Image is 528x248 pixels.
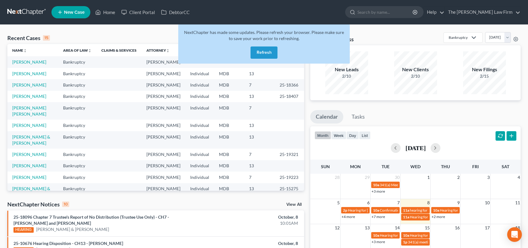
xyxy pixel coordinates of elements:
div: 2/10 [325,73,368,79]
span: Hearing for [PERSON_NAME] [410,215,458,219]
span: Hearing for [PERSON_NAME] & [PERSON_NAME] [348,208,428,213]
div: NextChapter Notices [7,201,69,208]
div: 15 [43,35,50,41]
span: Tue [382,164,390,169]
div: 2/15 [463,73,506,79]
td: Bankruptcy [58,91,96,102]
span: 341(a) meeting for [PERSON_NAME] [408,240,467,244]
td: MDB [214,183,244,201]
td: 25-15275 [275,183,304,201]
div: New Clients [394,66,437,73]
div: HEARING [13,227,34,233]
a: +3 more [371,189,385,194]
span: 14 [394,224,400,231]
span: Thu [441,164,450,169]
td: Bankruptcy [58,56,96,68]
td: MDB [214,131,244,149]
div: 10:01AM [207,220,298,226]
td: MDB [214,149,244,160]
a: Area of Lawunfold_more [63,48,92,53]
span: 29 [364,174,370,181]
td: [PERSON_NAME] [141,120,185,131]
a: [PERSON_NAME] & [PERSON_NAME] [12,186,50,197]
span: Sun [321,164,330,169]
td: Individual [185,131,214,149]
td: Individual [185,91,214,102]
button: week [331,131,346,139]
td: 7 [244,79,275,91]
td: MDB [214,160,244,172]
a: Client Portal [118,7,158,18]
a: +7 more [371,214,385,219]
a: [PERSON_NAME] [12,94,46,99]
span: 341(a) Meeting for [PERSON_NAME] [380,183,439,187]
span: 13 [364,224,370,231]
a: +4 more [341,214,355,219]
span: 8 [427,199,430,206]
td: 13 [244,91,275,102]
td: Individual [185,102,214,120]
td: MDB [214,102,244,120]
span: 30 [394,174,400,181]
button: Refresh [251,46,277,59]
td: 7 [244,149,275,160]
td: [PERSON_NAME] [141,172,185,183]
span: 28 [334,174,340,181]
td: Bankruptcy [58,160,96,172]
td: Bankruptcy [58,131,96,149]
span: 1 [427,174,430,181]
a: [PERSON_NAME] [12,152,46,157]
span: 10a [403,233,409,238]
a: [PERSON_NAME] [12,82,46,87]
i: unfold_more [23,49,27,53]
span: Hearing for [PERSON_NAME] [410,233,458,238]
td: Individual [185,172,214,183]
span: Fri [472,164,479,169]
a: [PERSON_NAME] & [PERSON_NAME] [12,134,50,146]
a: Home [92,7,118,18]
td: 13 [244,131,275,149]
span: 4 [517,174,521,181]
button: list [359,131,371,139]
a: Calendar [310,110,343,124]
span: Sat [502,164,509,169]
div: 2/10 [394,73,437,79]
td: Individual [185,149,214,160]
td: Bankruptcy [58,183,96,201]
td: 25-19223 [275,172,304,183]
td: [PERSON_NAME] [141,56,185,68]
span: 12 [334,224,340,231]
td: 7 [244,102,275,120]
td: Individual [185,79,214,91]
div: October, 8 [207,240,298,246]
span: 15 [424,224,430,231]
div: New Leads [325,66,368,73]
span: Confirmation hearing for [PERSON_NAME] & [PERSON_NAME] [380,208,482,213]
span: 10a [373,233,379,238]
a: [PERSON_NAME] [12,123,46,128]
td: Individual [185,68,214,79]
input: Search by name... [357,6,413,18]
td: [PERSON_NAME] [141,102,185,120]
td: MDB [214,91,244,102]
a: 25-18096 Chapter 7 Trustee's Report of No Distribution (Trustee Use Only) - CH7 - [PERSON_NAME] a... [13,214,169,226]
span: 11a [403,208,409,213]
a: 25-10676 Hearing Disposition - CH13 - [PERSON_NAME] [13,241,123,246]
td: 13 [244,183,275,201]
span: 10a [433,208,439,213]
td: [PERSON_NAME] [141,79,185,91]
td: Bankruptcy [58,172,96,183]
a: [PERSON_NAME] [12,71,46,76]
span: Hearing for [DEMOGRAPHIC_DATA][PERSON_NAME] [380,233,468,238]
span: 17 [484,224,490,231]
button: day [346,131,359,139]
div: New Filings [463,66,506,73]
a: [PERSON_NAME] [12,163,46,168]
td: Bankruptcy [58,68,96,79]
td: Individual [185,120,214,131]
div: October, 8 [207,214,298,220]
a: The [PERSON_NAME] Law Firm [445,7,520,18]
td: MDB [214,120,244,131]
td: [PERSON_NAME] [141,149,185,160]
td: 25-18366 [275,79,304,91]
